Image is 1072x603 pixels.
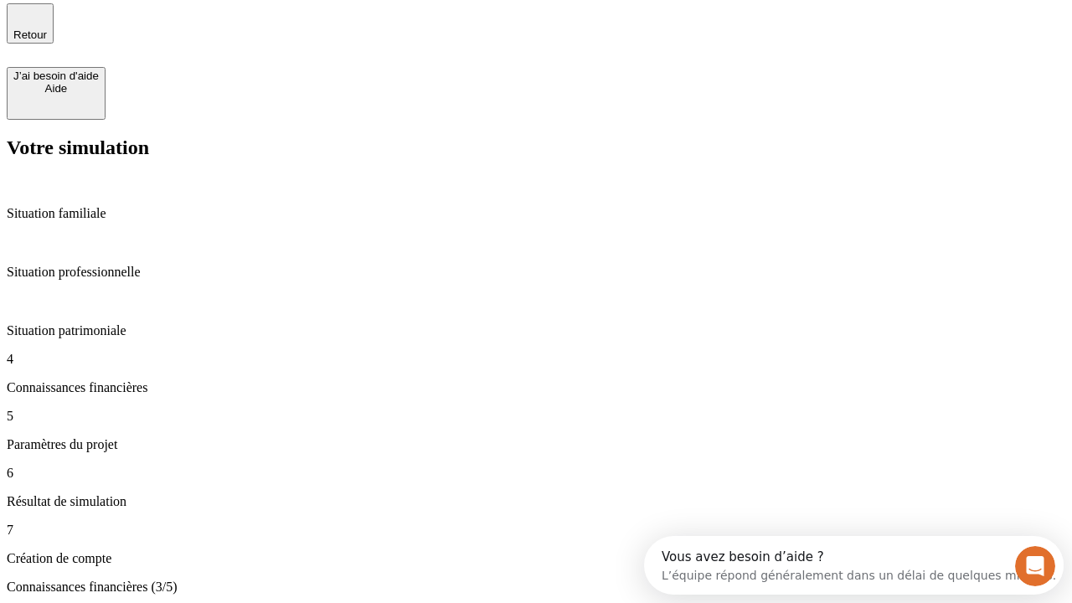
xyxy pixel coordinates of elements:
[7,323,1065,338] p: Situation patrimoniale
[7,265,1065,280] p: Situation professionnelle
[7,137,1065,159] h2: Votre simulation
[1015,546,1055,586] iframe: Intercom live chat
[7,67,106,120] button: J’ai besoin d'aideAide
[7,352,1065,367] p: 4
[644,536,1064,595] iframe: Intercom live chat discovery launcher
[13,82,99,95] div: Aide
[18,28,412,45] div: L’équipe répond généralement dans un délai de quelques minutes.
[13,28,47,41] span: Retour
[7,523,1065,538] p: 7
[7,380,1065,395] p: Connaissances financières
[7,3,54,44] button: Retour
[7,580,1065,595] p: Connaissances financières (3/5)
[7,206,1065,221] p: Situation familiale
[7,437,1065,452] p: Paramètres du projet
[7,494,1065,509] p: Résultat de simulation
[7,7,461,53] div: Ouvrir le Messenger Intercom
[7,551,1065,566] p: Création de compte
[18,14,412,28] div: Vous avez besoin d’aide ?
[13,70,99,82] div: J’ai besoin d'aide
[7,466,1065,481] p: 6
[7,409,1065,424] p: 5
